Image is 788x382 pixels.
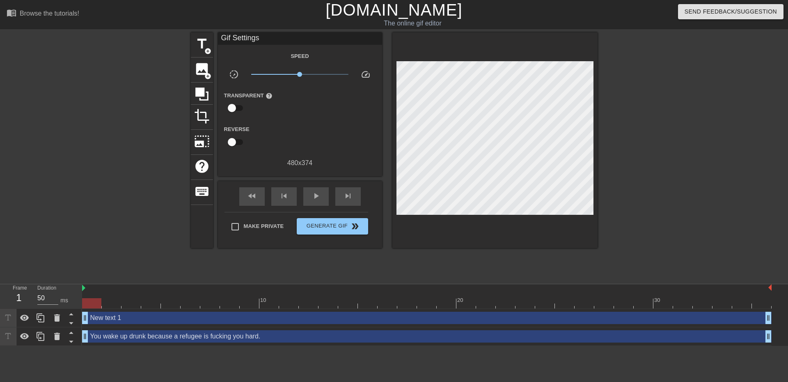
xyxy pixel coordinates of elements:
img: bound-end.png [768,284,772,291]
span: Make Private [244,222,284,230]
button: Send Feedback/Suggestion [678,4,783,19]
span: skip_previous [279,191,289,201]
span: Send Feedback/Suggestion [685,7,777,17]
span: image [194,61,210,77]
div: ms [60,296,68,305]
div: 480 x 374 [218,158,382,168]
div: 1 [13,290,25,305]
div: Browse the tutorials! [20,10,79,17]
span: menu_book [7,8,16,18]
span: fast_rewind [247,191,257,201]
span: drag_handle [81,332,89,341]
div: 10 [260,296,268,304]
span: title [194,36,210,52]
label: Speed [291,52,309,60]
div: Frame [7,284,31,308]
label: Transparent [224,92,273,100]
span: add_circle [204,48,211,55]
a: Browse the tutorials! [7,8,79,21]
div: The online gif editor [267,18,559,28]
span: slow_motion_video [229,69,239,79]
label: Duration [37,286,56,291]
span: double_arrow [350,221,360,231]
div: Gif Settings [218,32,382,45]
a: [DOMAIN_NAME] [325,1,462,19]
span: help [194,159,210,174]
span: add_circle [204,73,211,80]
span: drag_handle [764,332,772,341]
span: skip_next [343,191,353,201]
label: Reverse [224,125,250,133]
div: 20 [457,296,465,304]
span: speed [361,69,371,79]
span: Generate Gif [300,221,364,231]
span: play_arrow [311,191,321,201]
span: crop [194,108,210,124]
span: help [266,92,273,99]
button: Generate Gif [297,218,368,235]
span: drag_handle [764,314,772,322]
span: drag_handle [81,314,89,322]
span: photo_size_select_large [194,133,210,149]
span: keyboard [194,184,210,199]
div: 30 [654,296,662,304]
